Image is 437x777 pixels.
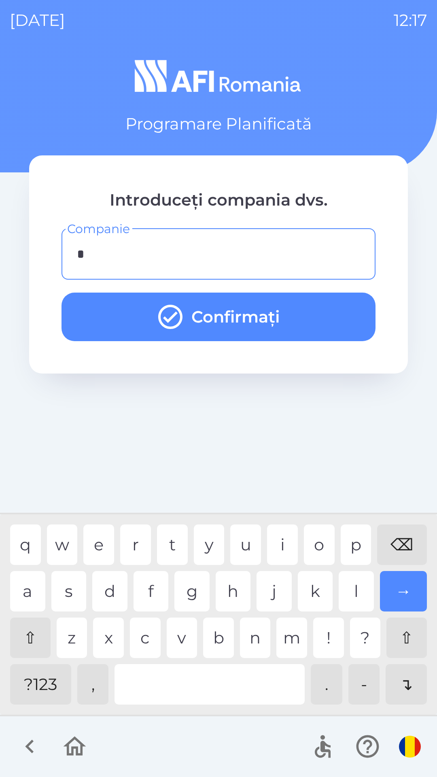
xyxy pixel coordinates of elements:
[399,736,421,758] img: ro flag
[29,57,408,96] img: Logo
[62,293,375,341] button: Confirmați
[67,220,130,238] label: Companie
[394,8,427,32] p: 12:17
[10,8,65,32] p: [DATE]
[62,188,375,212] p: Introduceți compania dvs.
[125,112,312,136] p: Programare Planificată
